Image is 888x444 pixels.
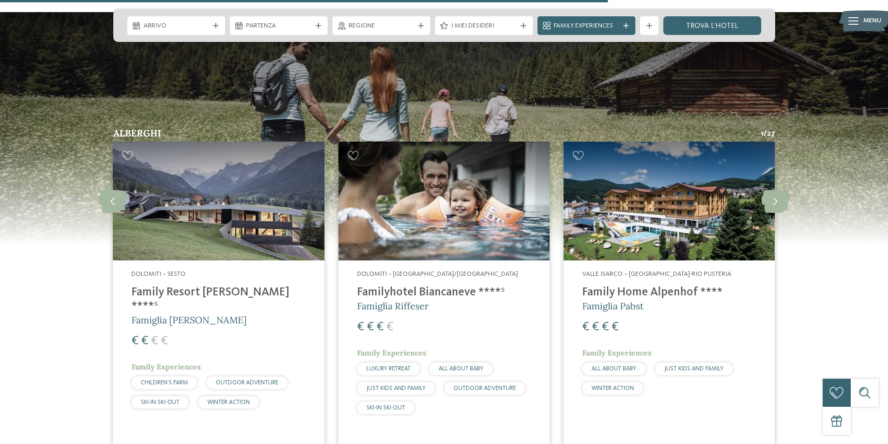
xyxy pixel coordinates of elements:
span: Family Experiences [582,348,652,357]
span: OUTDOOR ADVENTURE [216,380,278,386]
span: WINTER ACTION [207,399,250,405]
span: SKI-IN SKI-OUT [366,405,405,411]
span: Famiglia Pabst [582,300,644,312]
span: € [582,321,589,333]
span: I miei desideri [451,21,516,31]
span: Regione [349,21,414,31]
span: Dolomiti – [GEOGRAPHIC_DATA]/[GEOGRAPHIC_DATA] [357,271,518,277]
span: SKI-IN SKI-OUT [141,399,179,405]
span: 27 [767,129,775,139]
span: € [141,335,148,347]
span: € [612,321,619,333]
span: ALL ABOUT BABY [439,366,483,372]
span: JUST KIDS AND FAMILY [664,366,723,372]
h4: Family Resort [PERSON_NAME] ****ˢ [131,286,305,314]
span: € [161,335,168,347]
span: € [377,321,384,333]
span: € [386,321,393,333]
h4: Family Home Alpenhof **** [582,286,756,300]
span: Dolomiti – Sesto [131,271,186,277]
span: Famiglia [PERSON_NAME] [131,314,247,326]
span: Family Experiences [131,362,201,371]
span: Famiglia Riffeser [357,300,429,312]
span: € [592,321,599,333]
span: CHILDREN’S FARM [141,380,188,386]
img: Family Resort Rainer ****ˢ [113,142,324,260]
span: / [764,129,767,139]
span: Valle Isarco – [GEOGRAPHIC_DATA]-Rio Pusteria [582,271,731,277]
span: € [602,321,609,333]
span: JUST KIDS AND FAMILY [366,385,426,391]
span: € [151,335,158,347]
img: La nostra filosofia: tutto il meglio per i bimbi! [338,142,550,260]
span: Arrivo [144,21,209,31]
span: € [357,321,364,333]
span: € [131,335,138,347]
span: LUXURY RETREAT [366,366,411,372]
h4: Familyhotel Biancaneve ****ˢ [357,286,531,300]
span: Alberghi [113,127,161,139]
span: 1 [761,129,764,139]
span: € [367,321,374,333]
img: Family Home Alpenhof **** [564,142,775,260]
span: Partenza [246,21,311,31]
span: Family Experiences [554,21,619,31]
a: trova l’hotel [663,16,761,35]
span: ALL ABOUT BABY [592,366,636,372]
span: OUTDOOR ADVENTURE [454,385,516,391]
span: WINTER ACTION [592,385,634,391]
span: Family Experiences [357,348,427,357]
